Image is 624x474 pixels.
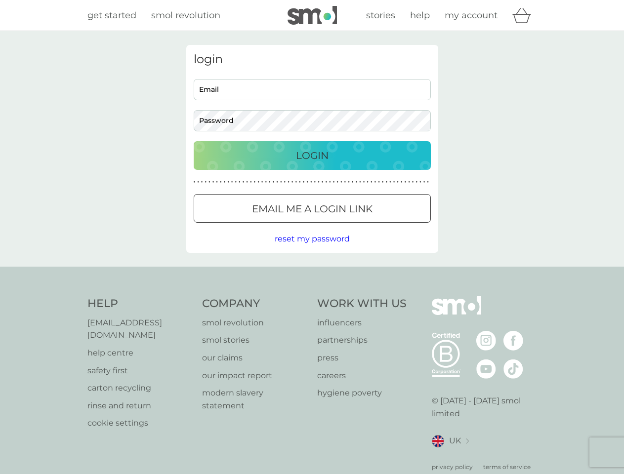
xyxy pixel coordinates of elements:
[208,180,210,185] p: ●
[393,180,395,185] p: ●
[202,296,307,312] h4: Company
[220,180,222,185] p: ●
[216,180,218,185] p: ●
[348,180,350,185] p: ●
[87,399,193,412] a: rinse and return
[288,6,337,25] img: smol
[410,10,430,21] span: help
[194,180,196,185] p: ●
[374,180,376,185] p: ●
[401,180,403,185] p: ●
[355,180,357,185] p: ●
[224,180,226,185] p: ●
[318,180,320,185] p: ●
[205,180,207,185] p: ●
[87,316,193,342] p: [EMAIL_ADDRESS][DOMAIN_NAME]
[194,141,431,170] button: Login
[476,359,496,379] img: visit the smol Youtube page
[503,359,523,379] img: visit the smol Tiktok page
[310,180,312,185] p: ●
[445,8,498,23] a: my account
[202,352,307,364] a: our claims
[397,180,399,185] p: ●
[202,334,307,347] a: smol stories
[296,148,329,163] p: Login
[261,180,263,185] p: ●
[389,180,391,185] p: ●
[432,296,481,330] img: smol
[250,180,252,185] p: ●
[410,8,430,23] a: help
[344,180,346,185] p: ●
[314,180,316,185] p: ●
[197,180,199,185] p: ●
[275,233,350,245] button: reset my password
[367,180,369,185] p: ●
[239,180,241,185] p: ●
[340,180,342,185] p: ●
[366,10,395,21] span: stories
[303,180,305,185] p: ●
[280,180,282,185] p: ●
[194,52,431,67] h3: login
[512,5,537,25] div: basket
[366,8,395,23] a: stories
[254,180,256,185] p: ●
[202,369,307,382] p: our impact report
[246,180,248,185] p: ●
[419,180,421,185] p: ●
[288,180,290,185] p: ●
[202,316,307,329] a: smol revolution
[227,180,229,185] p: ●
[87,347,193,359] a: help centre
[201,180,203,185] p: ●
[416,180,417,185] p: ●
[405,180,407,185] p: ●
[87,296,193,312] h4: Help
[317,334,407,347] a: partnerships
[412,180,414,185] p: ●
[243,180,245,185] p: ●
[449,434,461,447] span: UK
[352,180,354,185] p: ●
[329,180,331,185] p: ●
[445,10,498,21] span: my account
[359,180,361,185] p: ●
[336,180,338,185] p: ●
[284,180,286,185] p: ●
[87,417,193,430] a: cookie settings
[87,382,193,395] a: carton recycling
[252,201,373,217] p: Email me a login link
[87,8,136,23] a: get started
[476,331,496,351] img: visit the smol Instagram page
[202,387,307,412] a: modern slavery statement
[317,369,407,382] a: careers
[432,435,444,447] img: UK flag
[291,180,293,185] p: ●
[317,352,407,364] a: press
[87,364,193,377] a: safety first
[151,8,220,23] a: smol revolution
[385,180,387,185] p: ●
[432,395,537,420] p: © [DATE] - [DATE] smol limited
[295,180,297,185] p: ●
[466,438,469,444] img: select a new location
[378,180,380,185] p: ●
[432,462,473,472] a: privacy policy
[194,194,431,223] button: Email me a login link
[333,180,335,185] p: ●
[269,180,271,185] p: ●
[317,296,407,312] h4: Work With Us
[363,180,365,185] p: ●
[299,180,301,185] p: ●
